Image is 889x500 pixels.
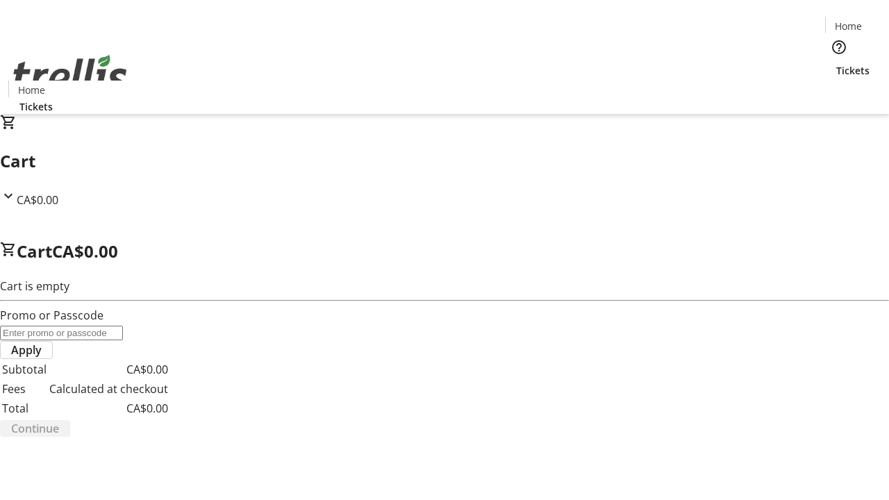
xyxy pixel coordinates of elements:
[52,240,118,262] span: CA$0.00
[11,342,42,358] span: Apply
[825,63,881,78] a: Tickets
[8,99,64,114] a: Tickets
[825,78,853,106] button: Cart
[8,40,132,109] img: Orient E2E Organization wBa3285Z0h's Logo
[17,192,58,208] span: CA$0.00
[835,19,862,33] span: Home
[826,19,870,33] a: Home
[19,99,53,114] span: Tickets
[1,399,47,417] td: Total
[49,360,169,378] td: CA$0.00
[825,33,853,61] button: Help
[49,399,169,417] td: CA$0.00
[49,380,169,398] td: Calculated at checkout
[836,63,870,78] span: Tickets
[1,380,47,398] td: Fees
[9,83,53,97] a: Home
[18,83,45,97] span: Home
[1,360,47,378] td: Subtotal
